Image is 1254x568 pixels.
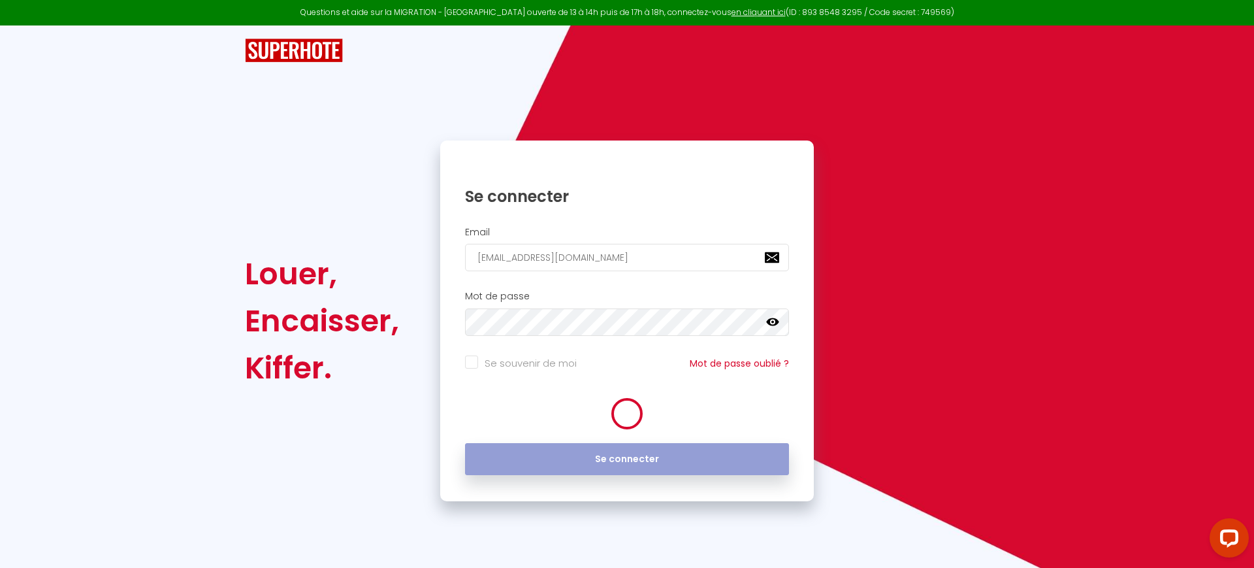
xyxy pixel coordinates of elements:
h2: Mot de passe [465,291,789,302]
div: Kiffer. [245,344,399,392]
h2: Email [465,227,789,238]
img: SuperHote logo [245,39,343,63]
h1: Se connecter [465,186,789,207]
div: Louer, [245,250,399,297]
button: Se connecter [465,443,789,476]
a: en cliquant ici [731,7,786,18]
a: Mot de passe oublié ? [690,357,789,370]
input: Ton Email [465,244,789,271]
iframe: LiveChat chat widget [1199,513,1254,568]
div: Encaisser, [245,297,399,344]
